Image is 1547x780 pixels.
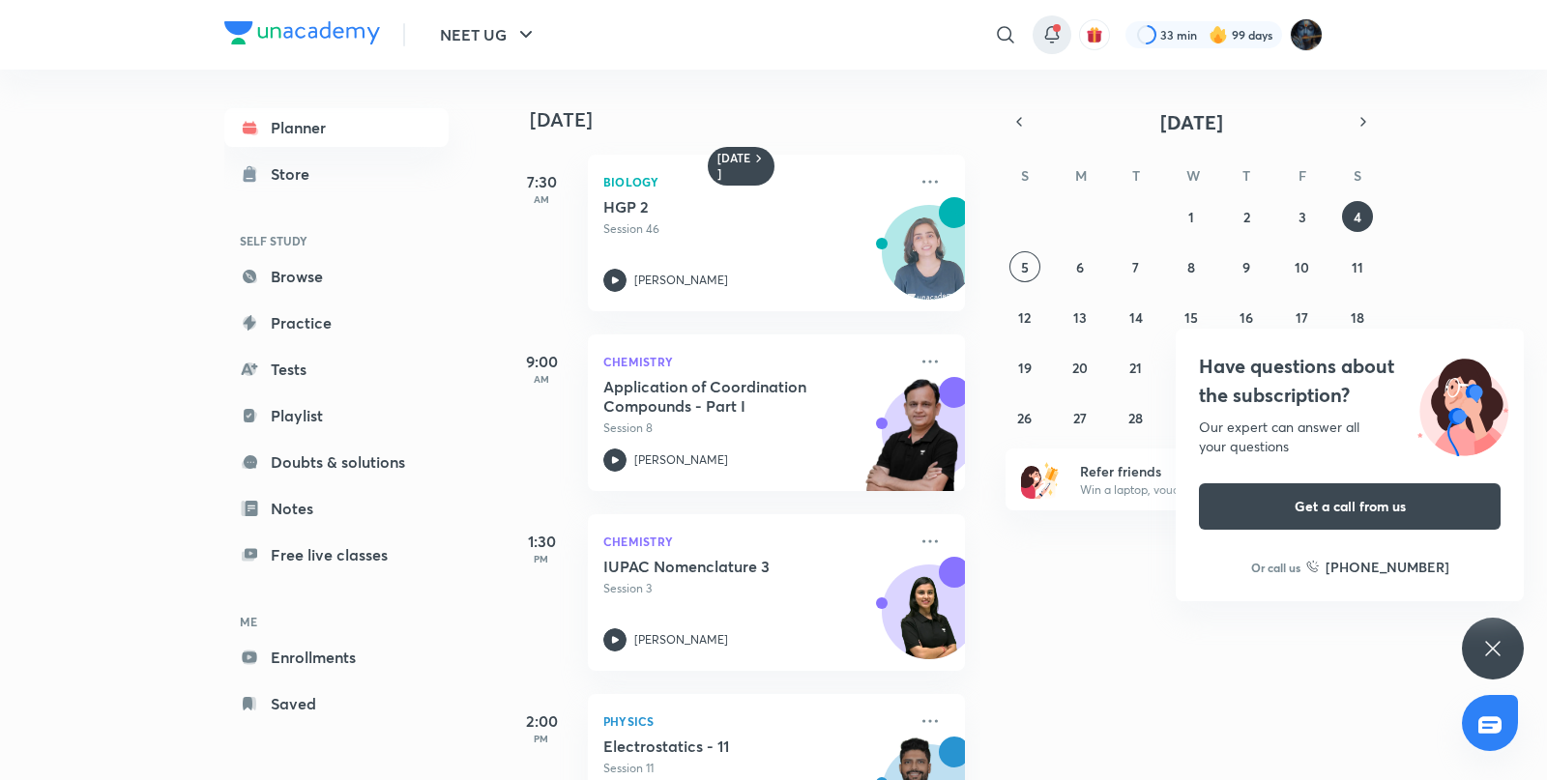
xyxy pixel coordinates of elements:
[634,272,728,289] p: [PERSON_NAME]
[224,257,449,296] a: Browse
[503,193,580,205] p: AM
[224,21,380,44] img: Company Logo
[1132,258,1139,276] abbr: October 7, 2025
[1128,409,1143,427] abbr: October 28, 2025
[1209,25,1228,44] img: streak
[603,350,907,373] p: Chemistry
[1299,166,1306,185] abbr: Friday
[1073,409,1087,427] abbr: October 27, 2025
[503,373,580,385] p: AM
[1326,557,1449,577] h6: [PHONE_NUMBER]
[603,419,907,437] p: Session 8
[1121,352,1152,383] button: October 21, 2025
[503,709,580,733] h5: 2:00
[1290,18,1323,51] img: Purnima Sharma
[1009,251,1040,282] button: October 5, 2025
[603,197,844,217] h5: HGP 2
[1009,352,1040,383] button: October 19, 2025
[530,108,984,131] h4: [DATE]
[1188,208,1194,226] abbr: October 1, 2025
[224,303,449,342] a: Practice
[1240,308,1253,327] abbr: October 16, 2025
[883,575,976,668] img: Avatar
[224,350,449,389] a: Tests
[603,530,907,553] p: Chemistry
[1199,418,1501,456] div: Our expert can answer all your questions
[1184,308,1198,327] abbr: October 15, 2025
[224,535,449,574] a: Free live classes
[1121,251,1152,282] button: October 7, 2025
[1021,166,1029,185] abbr: Sunday
[1018,308,1031,327] abbr: October 12, 2025
[603,737,844,756] h5: Electrostatics - 11
[1121,302,1152,332] button: October 14, 2025
[224,443,449,481] a: Doubts & solutions
[1065,251,1095,282] button: October 6, 2025
[1017,409,1032,427] abbr: October 26, 2025
[717,151,751,182] h6: [DATE]
[1342,201,1373,232] button: October 4, 2025
[1231,201,1262,232] button: October 2, 2025
[1176,251,1207,282] button: October 8, 2025
[503,530,580,553] h5: 1:30
[1075,166,1087,185] abbr: Monday
[603,557,844,576] h5: IUPAC Nomenclature 3
[1306,557,1449,577] a: [PHONE_NUMBER]
[883,216,976,308] img: Avatar
[271,162,321,186] div: Store
[503,733,580,744] p: PM
[1176,201,1207,232] button: October 1, 2025
[1073,308,1087,327] abbr: October 13, 2025
[1021,460,1060,499] img: referral
[1129,359,1142,377] abbr: October 21, 2025
[1342,251,1373,282] button: October 11, 2025
[603,170,907,193] p: Biology
[1009,302,1040,332] button: October 12, 2025
[1009,402,1040,433] button: October 26, 2025
[224,155,449,193] a: Store
[1287,201,1318,232] button: October 3, 2025
[1242,166,1250,185] abbr: Thursday
[1295,258,1309,276] abbr: October 10, 2025
[428,15,549,54] button: NEET UG
[1021,258,1029,276] abbr: October 5, 2025
[224,224,449,257] h6: SELF STUDY
[1086,26,1103,43] img: avatar
[634,631,728,649] p: [PERSON_NAME]
[224,489,449,528] a: Notes
[1079,19,1110,50] button: avatar
[1287,302,1318,332] button: October 17, 2025
[1354,166,1361,185] abbr: Saturday
[603,709,907,733] p: Physics
[1199,483,1501,530] button: Get a call from us
[503,170,580,193] h5: 7:30
[1121,402,1152,433] button: October 28, 2025
[1065,302,1095,332] button: October 13, 2025
[1354,208,1361,226] abbr: October 4, 2025
[603,580,907,597] p: Session 3
[1231,251,1262,282] button: October 9, 2025
[1351,308,1364,327] abbr: October 18, 2025
[224,396,449,435] a: Playlist
[503,350,580,373] h5: 9:00
[224,108,449,147] a: Planner
[1176,302,1207,332] button: October 15, 2025
[1129,308,1143,327] abbr: October 14, 2025
[1231,302,1262,332] button: October 16, 2025
[1299,208,1306,226] abbr: October 3, 2025
[1186,166,1200,185] abbr: Wednesday
[1243,208,1250,226] abbr: October 2, 2025
[603,377,844,416] h5: Application of Coordination Compounds - Part I
[1296,308,1308,327] abbr: October 17, 2025
[1242,258,1250,276] abbr: October 9, 2025
[1080,481,1318,499] p: Win a laptop, vouchers & more
[1402,352,1524,456] img: ttu_illustration_new.svg
[1132,166,1140,185] abbr: Tuesday
[1160,109,1223,135] span: [DATE]
[1251,559,1300,576] p: Or call us
[634,451,728,469] p: [PERSON_NAME]
[1342,302,1373,332] button: October 18, 2025
[1072,359,1088,377] abbr: October 20, 2025
[859,377,965,510] img: unacademy
[1080,461,1318,481] h6: Refer friends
